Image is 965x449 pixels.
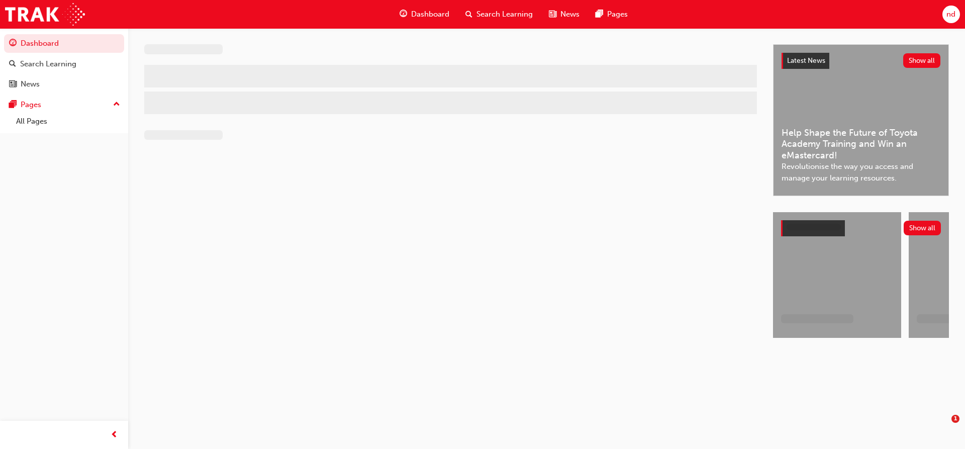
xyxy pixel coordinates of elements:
[411,9,449,20] span: Dashboard
[113,98,120,111] span: up-icon
[4,32,124,96] button: DashboardSearch LearningNews
[904,221,941,235] button: Show all
[4,55,124,73] a: Search Learning
[400,8,407,21] span: guage-icon
[596,8,603,21] span: pages-icon
[951,415,959,423] span: 1
[111,429,118,441] span: prev-icon
[782,127,940,161] span: Help Shape the Future of Toyota Academy Training and Win an eMastercard!
[541,4,588,25] a: news-iconNews
[4,34,124,53] a: Dashboard
[21,99,41,111] div: Pages
[457,4,541,25] a: search-iconSearch Learning
[787,56,825,65] span: Latest News
[903,53,941,68] button: Show all
[782,53,940,69] a: Latest NewsShow all
[549,8,556,21] span: news-icon
[782,161,940,184] span: Revolutionise the way you access and manage your learning resources.
[588,4,636,25] a: pages-iconPages
[942,6,960,23] button: nd
[9,101,17,110] span: pages-icon
[12,114,124,129] a: All Pages
[607,9,628,20] span: Pages
[392,4,457,25] a: guage-iconDashboard
[9,60,16,69] span: search-icon
[781,220,941,236] a: Show all
[21,78,40,90] div: News
[773,44,949,196] a: Latest NewsShow allHelp Shape the Future of Toyota Academy Training and Win an eMastercard!Revolu...
[946,9,955,20] span: nd
[560,9,580,20] span: News
[4,96,124,114] button: Pages
[9,80,17,89] span: news-icon
[465,8,472,21] span: search-icon
[20,58,76,70] div: Search Learning
[9,39,17,48] span: guage-icon
[5,3,85,26] img: Trak
[4,75,124,94] a: News
[476,9,533,20] span: Search Learning
[931,415,955,439] iframe: Intercom live chat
